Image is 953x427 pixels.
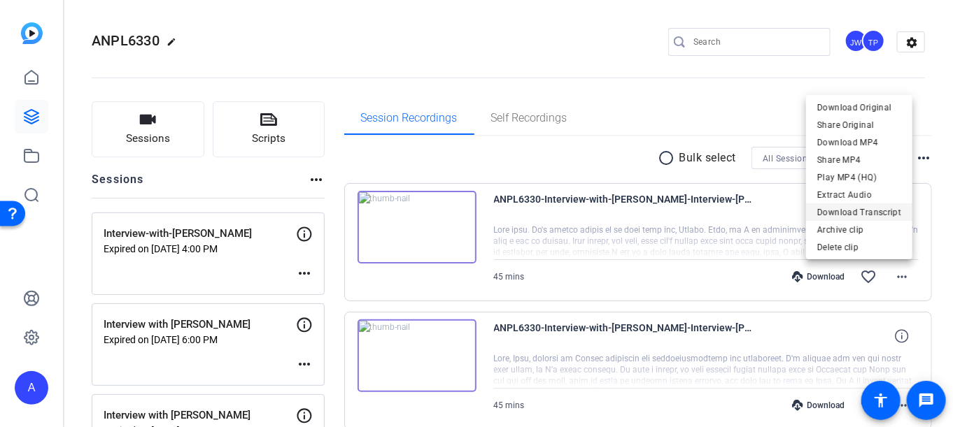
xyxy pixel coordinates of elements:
span: Share MP4 [817,151,901,168]
span: Share Original [817,116,901,133]
span: Download Transcript [817,203,901,220]
span: Download MP4 [817,133,901,150]
span: Play MP4 (HQ) [817,168,901,185]
span: Extract Audio [817,186,901,203]
span: Archive clip [817,221,901,238]
span: Download Original [817,99,901,115]
span: Delete clip [817,238,901,255]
